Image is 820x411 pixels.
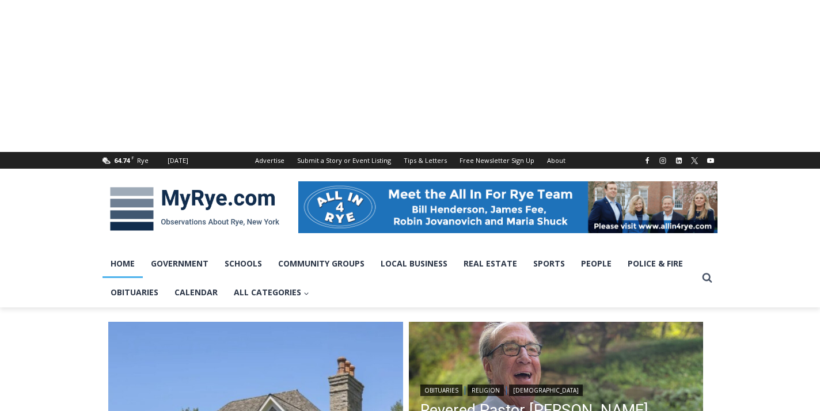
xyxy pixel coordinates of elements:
a: People [573,249,620,278]
nav: Primary Navigation [102,249,697,307]
a: Facebook [640,154,654,168]
span: F [131,154,134,161]
img: All in for Rye [298,181,717,233]
span: 64.74 [114,156,130,165]
a: X [688,154,701,168]
a: Government [143,249,217,278]
img: MyRye.com [102,179,287,239]
div: | | [420,382,692,396]
a: [DEMOGRAPHIC_DATA] [509,385,583,396]
a: Instagram [656,154,670,168]
a: Community Groups [270,249,373,278]
nav: Secondary Navigation [249,152,572,169]
a: Tips & Letters [397,152,453,169]
a: All Categories [226,278,317,307]
a: Obituaries [102,278,166,307]
a: Police & Fire [620,249,691,278]
a: Sports [525,249,573,278]
a: Real Estate [455,249,525,278]
a: Schools [217,249,270,278]
div: [DATE] [168,155,188,166]
a: Advertise [249,152,291,169]
a: Religion [468,385,504,396]
a: YouTube [704,154,717,168]
a: About [541,152,572,169]
a: Obituaries [420,385,462,396]
a: Calendar [166,278,226,307]
a: Free Newsletter Sign Up [453,152,541,169]
a: Local Business [373,249,455,278]
button: View Search Form [697,268,717,288]
div: Rye [137,155,149,166]
span: All Categories [234,286,309,299]
a: Submit a Story or Event Listing [291,152,397,169]
a: Linkedin [672,154,686,168]
a: Home [102,249,143,278]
